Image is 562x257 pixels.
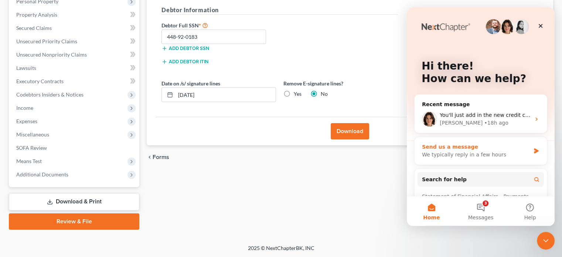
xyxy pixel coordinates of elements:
label: Yes [294,90,302,98]
button: Download [331,123,369,139]
label: Remove E-signature lines? [283,80,398,87]
a: Property Analysis [10,8,139,21]
div: • 18h ago [77,112,101,119]
span: Executory Contracts [16,78,64,84]
a: Lawsuits [10,61,139,75]
span: Home [16,207,33,213]
button: chevron_left Forms [147,154,179,160]
span: Unsecured Nonpriority Claims [16,51,87,58]
button: Search for help [11,165,137,179]
a: SOFA Review [10,141,139,155]
span: Messages [61,207,87,213]
span: Secured Claims [16,25,52,31]
a: Unsecured Priority Claims [10,35,139,48]
a: Executory Contracts [10,75,139,88]
iframe: Intercom live chat [537,232,555,250]
button: Help [99,189,148,219]
button: Add debtor ITIN [161,59,208,65]
iframe: Intercom live chat [407,7,555,226]
span: Help [117,207,129,213]
span: Unsecured Priority Claims [16,38,77,44]
div: Send us a message [15,136,123,143]
label: No [321,90,328,98]
button: Messages [49,189,98,219]
span: SOFA Review [16,145,47,151]
span: Income [16,105,33,111]
span: Codebtors Insiders & Notices [16,91,84,98]
input: XXX-XX-XXXX [161,30,266,44]
a: Review & File [9,213,139,230]
span: You'll just add in the new credit card information to delete the current card. [33,105,228,111]
a: Secured Claims [10,21,139,35]
button: Add debtor SSN [161,45,209,51]
label: Debtor Full SSN [158,21,280,30]
span: Miscellaneous [16,131,49,138]
a: Unsecured Nonpriority Claims [10,48,139,61]
h5: Debtor Information [161,6,398,15]
input: MM/DD/YYYY [176,88,276,102]
div: Statement of Financial Affairs - Payments Made in the Last 90 days [11,182,137,204]
label: Date on /s/ signature lines [161,80,220,87]
span: Forms [153,154,169,160]
span: Means Test [16,158,42,164]
span: Search for help [15,168,60,176]
div: Close [127,12,140,25]
div: [PERSON_NAME] [33,112,76,119]
i: chevron_left [147,154,153,160]
span: Property Analysis [16,11,57,18]
div: We typically reply in a few hours [15,143,123,151]
div: Statement of Financial Affairs - Payments Made in the Last 90 days [15,185,124,201]
span: Additional Documents [16,171,68,177]
div: Send us a messageWe typically reply in a few hours [7,129,140,158]
a: Download & Print [9,193,139,210]
span: Lawsuits [16,65,36,71]
span: Expenses [16,118,37,124]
